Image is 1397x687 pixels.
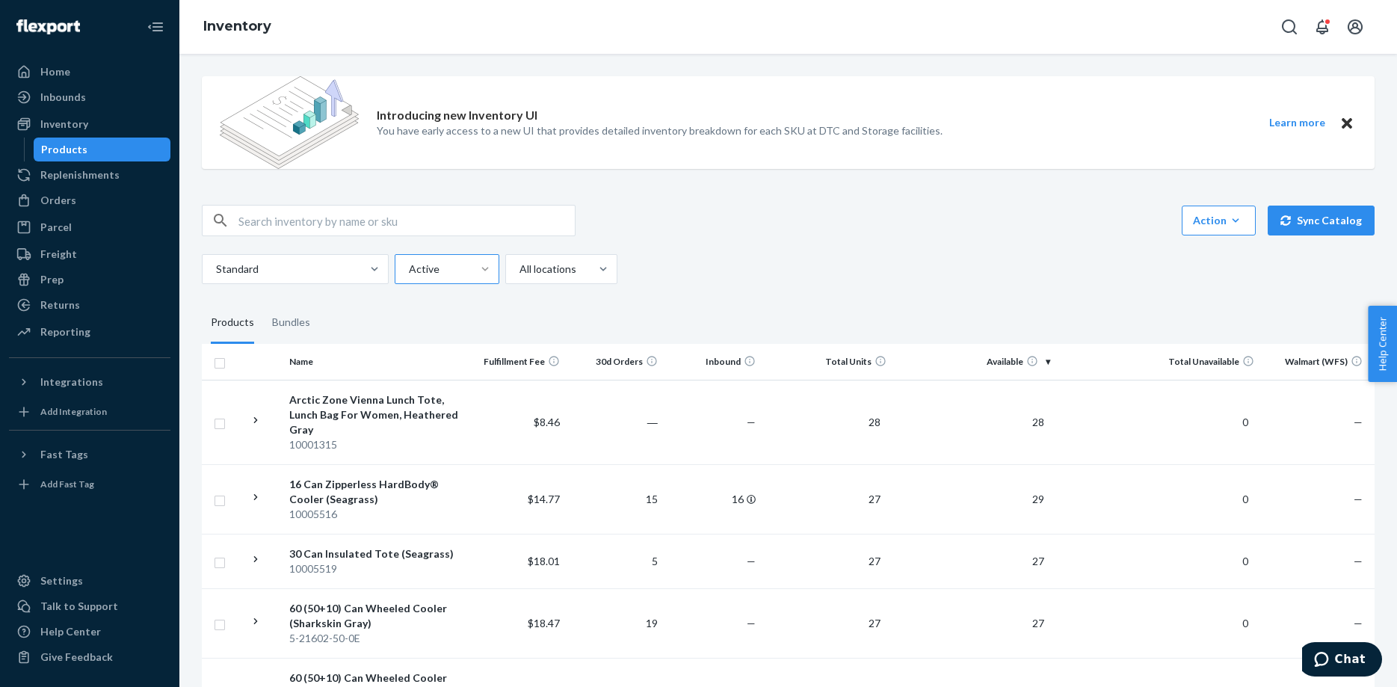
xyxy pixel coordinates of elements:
span: — [1354,493,1363,505]
div: Add Fast Tag [40,478,94,490]
span: 0 [1236,617,1254,629]
div: Reporting [40,324,90,339]
div: Returns [40,298,80,312]
span: 27 [863,555,886,567]
span: 0 [1236,416,1254,428]
div: Integrations [40,375,103,389]
input: Search inventory by name or sku [238,206,575,235]
span: — [1354,617,1363,629]
iframe: Opens a widget where you can chat to one of our agents [1302,642,1382,680]
span: — [747,555,756,567]
a: Settings [9,569,170,593]
span: 28 [1026,416,1050,428]
button: Integrations [9,370,170,394]
button: Help Center [1368,306,1397,382]
div: 5-21602-50-0E [289,631,461,646]
th: 30d Orders [566,344,664,380]
a: Add Integration [9,400,170,424]
div: 60 (50+10) Can Wheeled Cooler (Sharkskin Gray) [289,601,461,631]
div: Talk to Support [40,599,118,614]
th: Total Units [762,344,892,380]
div: Prep [40,272,64,287]
a: Parcel [9,215,170,239]
span: 29 [1026,493,1050,505]
a: Inventory [9,112,170,136]
button: Talk to Support [9,594,170,618]
div: 10005516 [289,507,461,522]
div: Freight [40,247,77,262]
div: Orders [40,193,76,208]
td: 19 [566,588,664,658]
span: $8.46 [534,416,560,428]
th: Available [892,344,1056,380]
input: All locations [518,262,519,277]
p: Introducing new Inventory UI [377,107,537,124]
a: Inbounds [9,85,170,109]
div: Home [40,64,70,79]
button: Fast Tags [9,443,170,466]
a: Add Fast Tag [9,472,170,496]
div: Parcel [40,220,72,235]
button: Sync Catalog [1268,206,1375,235]
a: Home [9,60,170,84]
span: — [747,617,756,629]
td: 16 [664,464,762,534]
div: 16 Can Zipperless HardBody® Cooler (Seagrass) [289,477,461,507]
th: Total Unavailable [1056,344,1260,380]
span: — [747,416,756,428]
span: 27 [1026,555,1050,567]
th: Inbound [664,344,762,380]
th: Walmart (WFS) [1260,344,1375,380]
div: Inbounds [40,90,86,105]
input: Active [407,262,409,277]
div: Products [211,302,254,344]
span: $18.47 [528,617,560,629]
a: Prep [9,268,170,292]
div: Add Integration [40,405,107,418]
a: Products [34,138,171,161]
div: Arctic Zone Vienna Lunch Tote, Lunch Bag For Women, Heathered Gray [289,392,461,437]
a: Orders [9,188,170,212]
p: You have early access to a new UI that provides detailed inventory breakdown for each SKU at DTC ... [377,123,943,138]
div: 10005519 [289,561,461,576]
div: Action [1193,213,1245,228]
div: Fast Tags [40,447,88,462]
button: Give Feedback [9,645,170,669]
button: Open notifications [1307,12,1337,42]
span: — [1354,555,1363,567]
div: 10001315 [289,437,461,452]
button: Open account menu [1340,12,1370,42]
a: Freight [9,242,170,266]
a: Reporting [9,320,170,344]
button: Close Navigation [141,12,170,42]
a: Help Center [9,620,170,644]
input: Standard [215,262,216,277]
button: Close [1337,114,1357,132]
div: Inventory [40,117,88,132]
div: 30 Can Insulated Tote (Seagrass) [289,546,461,561]
td: ― [566,380,664,464]
img: Flexport logo [16,19,80,34]
span: 27 [863,617,886,629]
td: 5 [566,534,664,588]
span: 27 [1026,617,1050,629]
div: Give Feedback [40,650,113,665]
span: $18.01 [528,555,560,567]
div: Help Center [40,624,101,639]
a: Returns [9,293,170,317]
td: 15 [566,464,664,534]
button: Learn more [1259,114,1334,132]
ol: breadcrumbs [191,5,283,49]
span: 0 [1236,555,1254,567]
button: Action [1182,206,1256,235]
a: Replenishments [9,163,170,187]
span: 0 [1236,493,1254,505]
div: Bundles [272,302,310,344]
button: Open Search Box [1274,12,1304,42]
span: $14.77 [528,493,560,505]
img: new-reports-banner-icon.82668bd98b6a51aee86340f2a7b77ae3.png [220,76,359,169]
div: Replenishments [40,167,120,182]
span: 27 [863,493,886,505]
